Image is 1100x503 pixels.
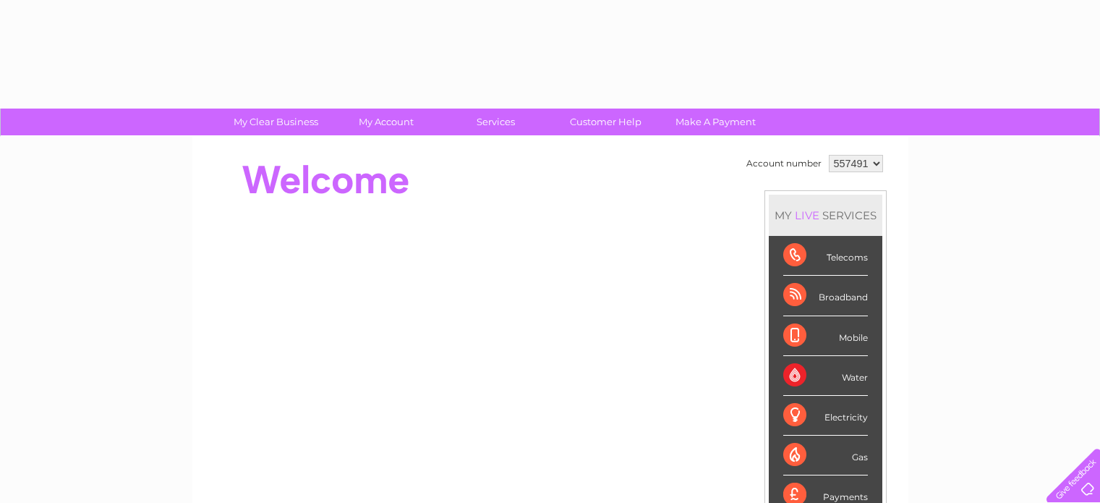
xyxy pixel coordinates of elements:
[792,208,822,222] div: LIVE
[769,195,882,236] div: MY SERVICES
[326,109,445,135] a: My Account
[743,151,825,176] td: Account number
[656,109,775,135] a: Make A Payment
[546,109,665,135] a: Customer Help
[216,109,336,135] a: My Clear Business
[783,316,868,356] div: Mobile
[783,276,868,316] div: Broadband
[436,109,555,135] a: Services
[783,236,868,276] div: Telecoms
[783,436,868,475] div: Gas
[783,396,868,436] div: Electricity
[783,356,868,396] div: Water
